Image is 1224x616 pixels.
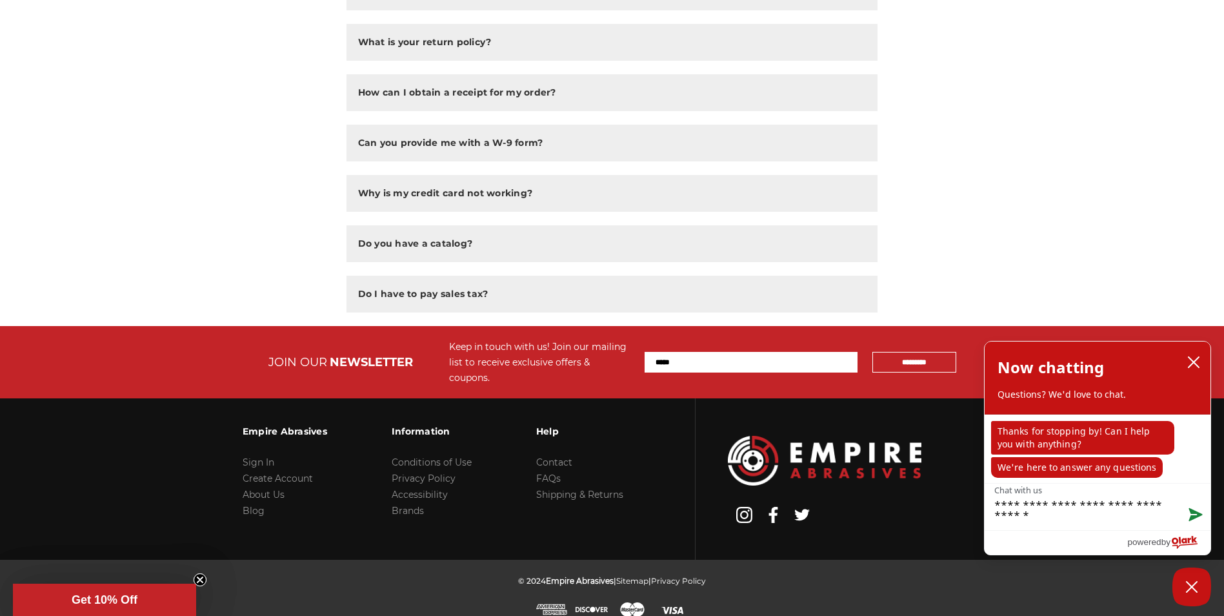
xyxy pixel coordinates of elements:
[243,418,327,445] h3: Empire Abrasives
[518,573,706,589] p: © 2024 | |
[536,457,572,468] a: Contact
[536,418,623,445] h3: Help
[1178,500,1210,530] button: Send message
[13,584,196,616] div: Get 10% OffClose teaser
[536,489,623,500] a: Shipping & Returns
[392,489,448,500] a: Accessibility
[346,74,878,111] button: How can I obtain a receipt for my order?
[243,473,313,484] a: Create Account
[358,187,533,200] h2: Why is my credit card not working?
[72,593,137,606] span: Get 10% Off
[449,339,632,385] div: Keep in touch with us! Join our mailing list to receive exclusive offers & coupons.
[392,505,424,517] a: Brands
[998,388,1198,401] p: Questions? We'd love to chat.
[358,287,488,301] h2: Do I have to pay sales tax?
[1127,534,1161,550] span: powered
[346,125,878,161] button: Can you provide me with a W-9 form?
[991,457,1163,478] p: We're here to answer any questions
[546,576,614,586] span: Empire Abrasives
[346,276,878,313] button: Do I have to pay sales tax?
[1127,531,1210,555] a: Powered by Olark
[346,225,878,262] button: Do you have a catalog?
[392,457,472,468] a: Conditions of Use
[243,457,274,468] a: Sign In
[243,489,285,500] a: About Us
[358,86,556,99] h2: How can I obtain a receipt for my order?
[243,505,265,517] a: Blog
[1172,568,1211,606] button: Close Chatbox
[330,355,413,369] span: NEWSLETTER
[346,24,878,61] button: What is your return policy?
[392,418,472,445] h3: Information
[392,473,456,484] a: Privacy Policy
[268,355,327,369] span: JOIN OUR
[651,576,706,586] a: Privacy Policy
[985,415,1210,483] div: chat
[991,421,1174,455] p: Thanks for stopping by! Can I help you with anything?
[194,573,206,586] button: Close teaser
[1183,353,1204,372] button: close chatbox
[1161,534,1170,550] span: by
[984,341,1211,555] div: olark chatbox
[358,136,543,150] h2: Can you provide me with a W-9 form?
[536,473,561,484] a: FAQs
[358,237,473,251] h2: Do you have a catalog?
[998,354,1104,380] h2: Now chatting
[346,175,878,212] button: Why is my credit card not working?
[728,436,921,486] img: Empire Abrasives Logo Image
[358,36,492,49] h2: What is your return policy?
[616,576,648,586] a: Sitemap
[994,485,1042,495] label: Chat with us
